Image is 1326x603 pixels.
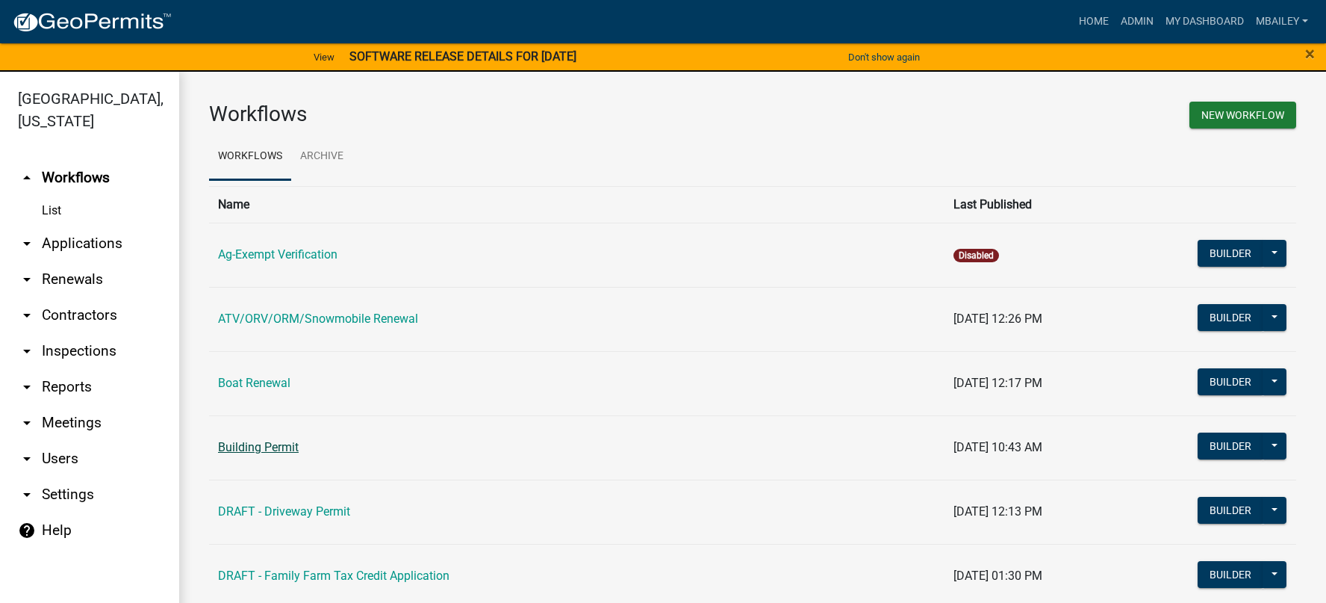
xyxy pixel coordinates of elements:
i: arrow_drop_down [18,450,36,468]
h3: Workflows [209,102,741,127]
a: Ag-Exempt Verification [218,247,337,262]
i: arrow_drop_down [18,342,36,360]
i: arrow_drop_down [18,235,36,253]
button: Builder [1198,561,1263,588]
a: DRAFT - Family Farm Tax Credit Application [218,569,449,583]
i: help [18,522,36,539]
button: Builder [1198,497,1263,524]
a: mbailey [1250,7,1314,36]
a: Boat Renewal [218,376,290,390]
span: [DATE] 10:43 AM [953,440,1042,454]
a: Archive [291,133,352,181]
th: Last Published [944,186,1169,223]
i: arrow_drop_down [18,306,36,324]
i: arrow_drop_down [18,486,36,504]
a: Building Permit [218,440,299,454]
strong: SOFTWARE RELEASE DETAILS FOR [DATE] [349,49,576,64]
span: Disabled [953,249,999,262]
a: ATV/ORV/ORM/Snowmobile Renewal [218,312,418,326]
span: [DATE] 01:30 PM [953,569,1042,583]
button: Builder [1198,433,1263,460]
button: Builder [1198,304,1263,331]
a: Workflows [209,133,291,181]
a: View [308,45,340,69]
button: Builder [1198,240,1263,267]
th: Name [209,186,944,223]
a: Home [1073,7,1115,36]
button: Close [1305,45,1315,63]
span: [DATE] 12:13 PM [953,504,1042,519]
button: Don't show again [842,45,926,69]
a: My Dashboard [1160,7,1250,36]
i: arrow_drop_up [18,169,36,187]
button: Builder [1198,368,1263,395]
a: Admin [1115,7,1160,36]
i: arrow_drop_down [18,414,36,432]
span: [DATE] 12:26 PM [953,312,1042,326]
span: × [1305,43,1315,64]
i: arrow_drop_down [18,378,36,396]
i: arrow_drop_down [18,270,36,288]
a: DRAFT - Driveway Permit [218,504,350,519]
button: New Workflow [1189,102,1296,129]
span: [DATE] 12:17 PM [953,376,1042,390]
